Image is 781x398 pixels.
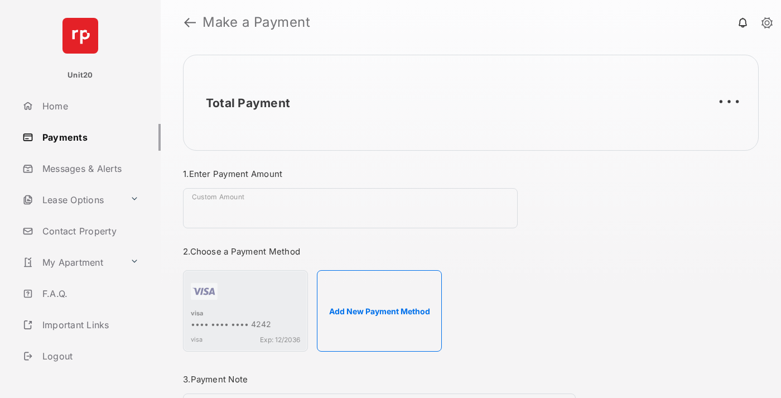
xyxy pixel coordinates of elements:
[68,70,93,81] p: Unit20
[183,270,308,352] div: visa•••• •••• •••• 4242visaExp: 12/2036
[191,319,300,331] div: •••• •••• •••• 4242
[183,374,576,385] h3: 3. Payment Note
[191,335,203,344] span: visa
[18,249,126,276] a: My Apartment
[206,96,290,110] h2: Total Payment
[18,124,161,151] a: Payments
[18,280,161,307] a: F.A.Q.
[317,270,442,352] button: Add New Payment Method
[203,16,310,29] strong: Make a Payment
[18,343,161,370] a: Logout
[18,155,161,182] a: Messages & Alerts
[18,186,126,213] a: Lease Options
[18,311,143,338] a: Important Links
[18,93,161,119] a: Home
[18,218,161,244] a: Contact Property
[183,246,576,257] h3: 2. Choose a Payment Method
[260,335,300,344] span: Exp: 12/2036
[62,18,98,54] img: svg+xml;base64,PHN2ZyB4bWxucz0iaHR0cDovL3d3dy53My5vcmcvMjAwMC9zdmciIHdpZHRoPSI2NCIgaGVpZ2h0PSI2NC...
[191,309,300,319] div: visa
[183,169,576,179] h3: 1. Enter Payment Amount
